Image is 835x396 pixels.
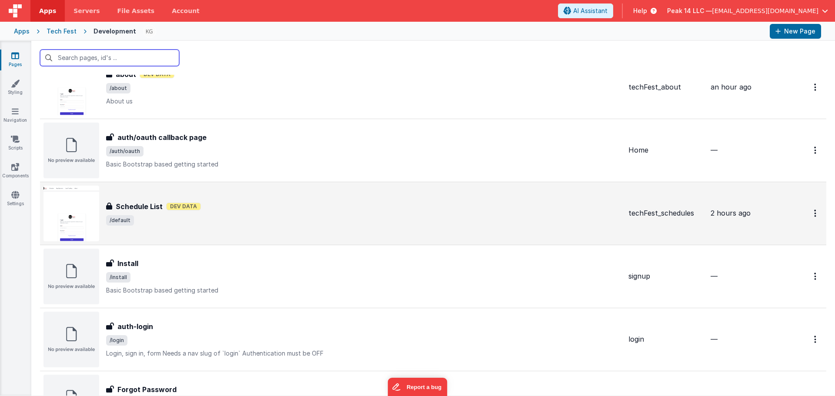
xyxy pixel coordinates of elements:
p: Login, sign in, form Needs a nav slug of `login` Authentication must be OFF [106,349,621,358]
h3: Install [117,258,138,269]
div: signup [628,271,704,281]
button: Options [809,330,823,348]
span: — [711,146,718,154]
p: Basic Bootstrap based getting started [106,286,621,295]
span: /about [106,83,130,93]
span: Apps [39,7,56,15]
span: an hour ago [711,83,751,91]
div: Tech Fest [47,27,77,36]
span: 2 hours ago [711,209,751,217]
button: Options [809,78,823,96]
img: bf4879d07303ad541d7c6a7e587debf3 [144,25,156,37]
span: /install [106,272,130,283]
h3: Schedule List [116,201,163,212]
input: Search pages, id's ... [40,50,179,66]
div: techFest_about [628,82,704,92]
button: Peak 14 LLC — [EMAIL_ADDRESS][DOMAIN_NAME] [667,7,828,15]
h3: Forgot Password [117,384,177,395]
iframe: Marker.io feedback button [388,378,448,396]
div: Home [628,145,704,155]
span: Peak 14 LLC — [667,7,712,15]
span: /auth/oauth [106,146,144,156]
span: File Assets [117,7,155,15]
button: Options [809,267,823,285]
span: — [711,335,718,343]
span: AI Assistant [573,7,608,15]
div: Apps [14,27,30,36]
button: AI Assistant [558,3,613,18]
h3: auth-login [117,321,153,332]
div: techFest_schedules [628,208,704,218]
span: Help [633,7,647,15]
button: Options [809,204,823,222]
span: [EMAIL_ADDRESS][DOMAIN_NAME] [712,7,818,15]
div: Development [94,27,136,36]
span: Servers [73,7,100,15]
span: /default [106,215,134,226]
span: Dev Data [166,203,201,210]
button: New Page [770,24,821,39]
p: Basic Bootstrap based getting started [106,160,621,169]
p: About us [106,97,621,106]
span: — [711,272,718,280]
span: /login [106,335,127,346]
div: login [628,334,704,344]
h3: auth/oauth callback page [117,132,207,143]
button: Options [809,141,823,159]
